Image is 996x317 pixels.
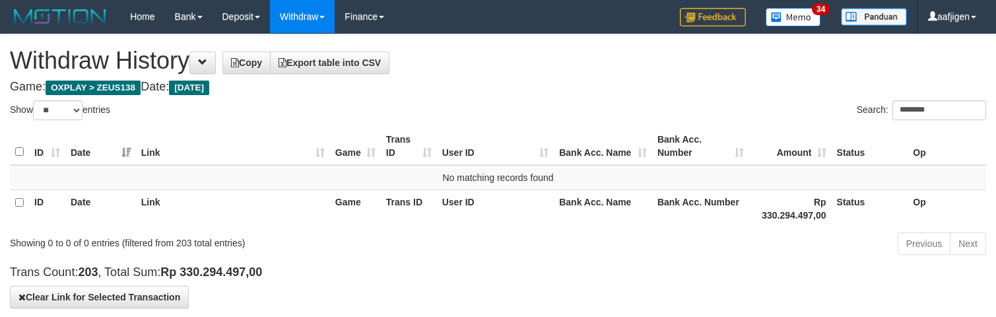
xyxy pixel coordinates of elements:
th: Trans ID: activate to sort column ascending [381,127,437,165]
th: Amount: activate to sort column ascending [749,127,832,165]
th: User ID [437,190,554,227]
label: Search: [857,100,986,120]
th: Game [330,190,381,227]
th: Bank Acc. Number: activate to sort column ascending [652,127,749,165]
th: User ID: activate to sort column ascending [437,127,554,165]
strong: Rp 330.294.497,00 [160,265,262,279]
th: Date: activate to sort column ascending [65,127,136,165]
a: Previous [898,232,950,255]
span: Export table into CSV [279,57,381,68]
select: Showentries [33,100,83,120]
th: Status [832,190,908,227]
h4: Trans Count: , Total Sum: [10,266,986,279]
strong: 203 [78,265,98,279]
th: Bank Acc. Name: activate to sort column ascending [554,127,652,165]
th: ID [29,190,65,227]
th: Status [832,127,908,165]
th: Op [908,190,986,227]
td: No matching records found [10,165,986,190]
img: MOTION_logo.png [10,7,110,26]
h4: Game: Date: [10,81,986,94]
th: Bank Acc. Name [554,190,652,227]
span: Copy [231,57,262,68]
span: 34 [812,3,830,15]
a: Export table into CSV [270,52,389,74]
label: Show entries [10,100,110,120]
th: Op [908,127,986,165]
th: Link [136,190,330,227]
th: Bank Acc. Number [652,190,749,227]
a: Next [950,232,986,255]
span: OXPLAY > ZEUS138 [46,81,141,95]
img: Feedback.jpg [680,8,746,26]
img: Button%20Memo.svg [766,8,821,26]
input: Search: [892,100,986,120]
th: Game: activate to sort column ascending [330,127,381,165]
th: ID: activate to sort column ascending [29,127,65,165]
th: Link: activate to sort column ascending [136,127,330,165]
button: Clear Link for Selected Transaction [10,286,189,308]
h1: Withdraw History [10,48,986,74]
th: Trans ID [381,190,437,227]
div: Showing 0 to 0 of 0 entries (filtered from 203 total entries) [10,231,405,250]
span: [DATE] [169,81,209,95]
a: Copy [222,52,271,74]
img: panduan.png [841,8,907,26]
th: Date [65,190,136,227]
strong: Rp 330.294.497,00 [762,197,826,221]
